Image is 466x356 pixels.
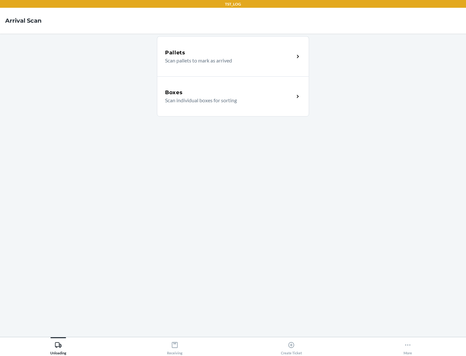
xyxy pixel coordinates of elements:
div: Receiving [167,339,183,355]
a: BoxesScan individual boxes for sorting [157,76,309,117]
button: Create Ticket [233,337,349,355]
p: TST_LOG [225,1,241,7]
p: Scan pallets to mark as arrived [165,57,289,64]
h5: Boxes [165,89,183,96]
div: Create Ticket [281,339,302,355]
p: Scan individual boxes for sorting [165,96,289,104]
h5: Pallets [165,49,185,57]
h4: Arrival Scan [5,17,41,25]
button: Receiving [116,337,233,355]
button: More [349,337,466,355]
div: More [404,339,412,355]
a: PalletsScan pallets to mark as arrived [157,36,309,76]
div: Unloading [50,339,66,355]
